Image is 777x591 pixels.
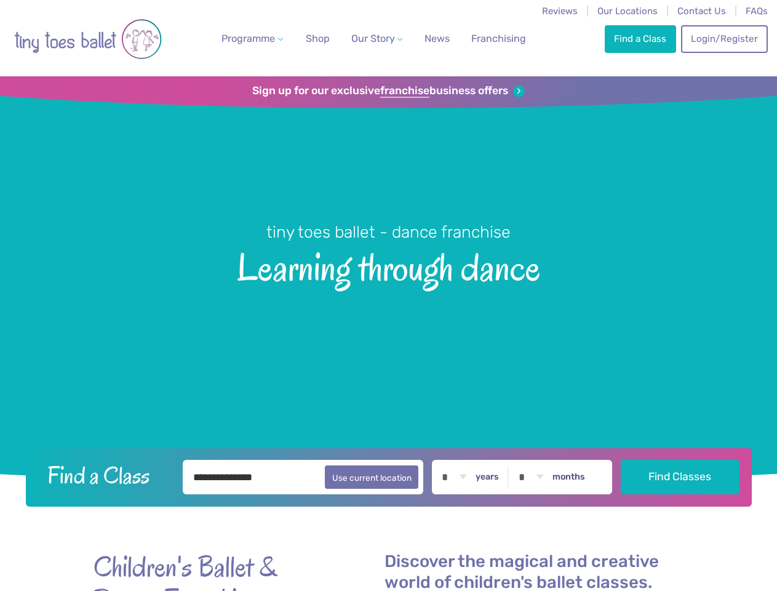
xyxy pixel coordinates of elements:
[597,6,658,17] a: Our Locations
[420,26,455,51] a: News
[424,33,450,44] span: News
[14,8,162,70] img: tiny toes ballet
[301,26,335,51] a: Shop
[346,26,407,51] a: Our Story
[38,460,174,491] h2: Find a Class
[221,33,275,44] span: Programme
[621,460,739,494] button: Find Classes
[466,26,531,51] a: Franchising
[217,26,288,51] a: Programme
[325,465,419,489] button: Use current location
[746,6,768,17] a: FAQs
[542,6,578,17] a: Reviews
[252,84,525,98] a: Sign up for our exclusivefranchisebusiness offers
[552,472,585,483] label: months
[605,25,676,52] a: Find a Class
[677,6,726,17] a: Contact Us
[471,33,526,44] span: Franchising
[380,84,429,98] strong: franchise
[20,243,757,289] span: Learning through dance
[306,33,330,44] span: Shop
[351,33,395,44] span: Our Story
[266,222,511,242] small: tiny toes ballet - dance franchise
[681,25,767,52] a: Login/Register
[476,472,499,483] label: years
